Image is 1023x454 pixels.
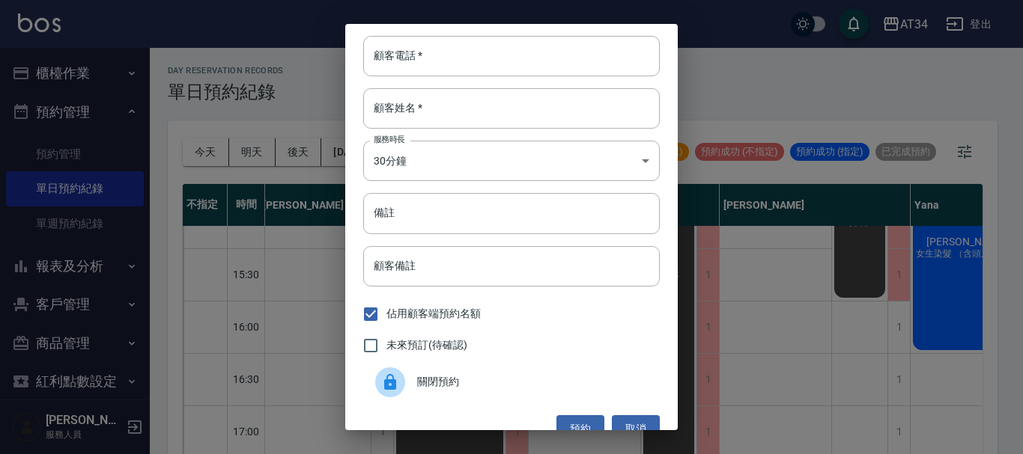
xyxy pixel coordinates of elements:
div: 30分鐘 [363,141,660,181]
button: 取消 [612,415,660,443]
button: 預約 [556,415,604,443]
span: 關閉預約 [417,374,648,390]
span: 佔用顧客端預約名額 [386,306,481,322]
label: 服務時長 [374,134,405,145]
span: 未來預訂(待確認) [386,337,467,353]
div: 關閉預約 [363,361,660,403]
